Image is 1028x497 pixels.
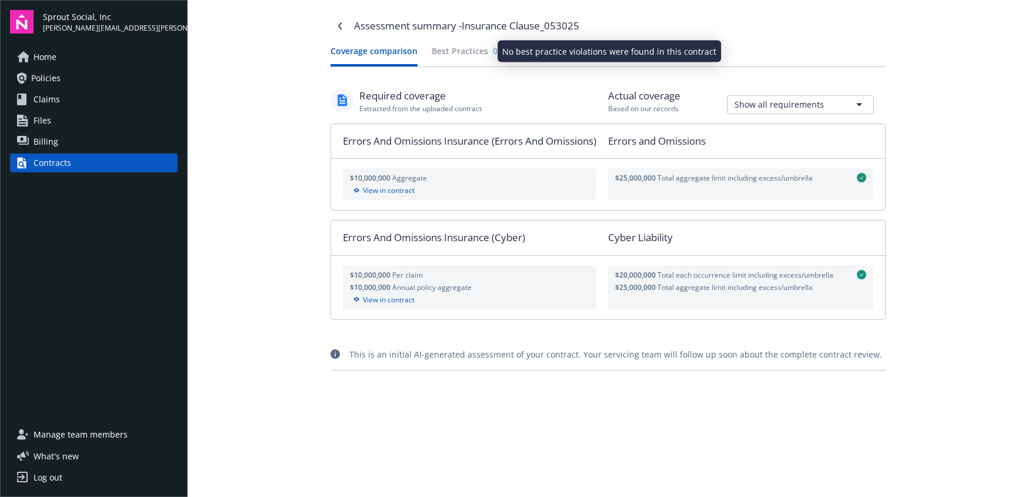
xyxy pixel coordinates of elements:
button: What's new [10,450,98,462]
span: Sprout Social, Inc [43,11,178,23]
div: Required coverage [359,88,482,104]
a: Navigate back [331,16,349,35]
span: Files [34,111,51,130]
span: [PERSON_NAME][EMAIL_ADDRESS][PERSON_NAME][DOMAIN_NAME] [43,23,178,34]
div: Contracts [34,154,71,172]
span: $10,000,000 [350,282,392,292]
span: Policies [31,69,61,88]
div: This is an initial AI-generated assessment of your contract. Your servicing team will follow up s... [349,348,882,361]
span: Home [34,48,56,66]
span: Total aggregate limit including excess/umbrella [657,282,813,292]
a: Billing [10,132,178,151]
div: Actual coverage [608,88,680,104]
span: $10,000,000 [350,270,392,280]
a: Manage team members [10,425,178,444]
a: Contracts [10,154,178,172]
button: Sprout Social, Inc[PERSON_NAME][EMAIL_ADDRESS][PERSON_NAME][DOMAIN_NAME] [43,10,178,34]
span: $10,000,000 [350,173,392,183]
div: 0 [493,45,498,57]
span: Total aggregate limit including excess/umbrella [657,173,813,183]
span: Best Practices0 [432,45,500,57]
span: Annual policy aggregate [392,282,472,292]
div: Errors and Omissions [608,124,885,158]
div: View in contract [350,295,589,305]
a: Files [10,111,178,130]
span: What ' s new [34,450,79,462]
span: Per claim [392,270,423,280]
span: Billing [34,132,58,151]
a: Claims [10,90,178,109]
span: $25,000,000 [615,173,656,183]
span: $25,000,000 [615,282,656,292]
span: Claims [34,90,60,109]
div: View in contract [350,185,589,196]
div: Errors And Omissions Insurance (Errors And Omissions) [331,124,608,158]
div: Cyber Liability [608,221,885,255]
a: Home [10,48,178,66]
span: Aggregate [392,173,427,183]
button: Coverage comparison [331,45,418,66]
div: Log out [34,468,62,487]
div: Based on our records [608,104,680,114]
div: Best Practices [432,45,500,57]
div: Extracted from the uploaded contract [359,104,482,114]
div: Errors And Omissions Insurance (Cyber) [331,221,608,255]
a: Policies [10,69,178,88]
span: Total each occurrence limit including excess/umbrella [657,270,833,280]
div: Assessment summary - Insurance Clause_053025 [354,18,579,34]
span: $20,000,000 [615,270,656,280]
span: Manage team members [34,425,128,444]
img: navigator-logo.svg [10,10,34,34]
